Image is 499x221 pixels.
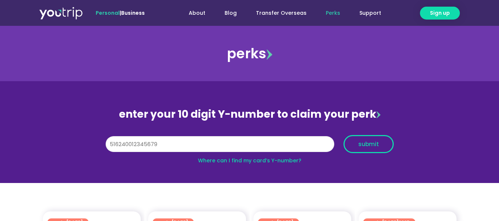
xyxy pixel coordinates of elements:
a: Transfer Overseas [246,6,316,20]
a: Business [121,9,145,17]
a: Support [350,6,391,20]
a: Perks [316,6,350,20]
a: Where can I find my card’s Y-number? [198,157,301,164]
nav: Menu [165,6,391,20]
span: Sign up [430,9,450,17]
div: enter your 10 digit Y-number to claim your perk [102,105,397,124]
button: submit [344,135,394,153]
a: About [179,6,215,20]
span: | [96,9,145,17]
a: Sign up [420,7,460,20]
span: Personal [96,9,120,17]
form: Y Number [106,135,394,159]
a: Blog [215,6,246,20]
input: 10 digit Y-number (e.g. 8123456789) [106,136,334,152]
span: submit [358,141,379,147]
